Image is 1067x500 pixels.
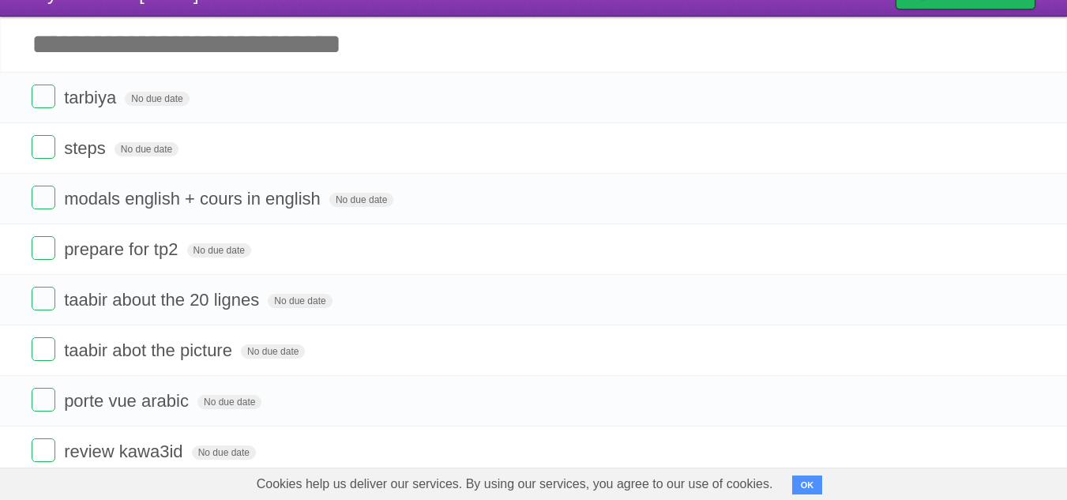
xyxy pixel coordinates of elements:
button: OK [792,476,823,494]
span: No due date [268,294,332,308]
span: modals english + cours in english [64,189,325,209]
span: No due date [187,243,251,258]
label: Done [32,287,55,310]
span: steps [64,138,110,158]
label: Done [32,186,55,209]
span: No due date [241,344,305,359]
label: Done [32,85,55,108]
span: prepare for tp2 [64,239,182,259]
span: No due date [115,142,178,156]
span: review kawa3id [64,442,186,461]
label: Done [32,438,55,462]
span: No due date [329,193,393,207]
label: Done [32,388,55,412]
span: taabir abot the picture [64,340,236,360]
span: tarbiya [64,88,120,107]
span: Cookies help us deliver our services. By using our services, you agree to our use of cookies. [241,468,789,500]
span: taabir about the 20 lignes [64,290,263,310]
label: Done [32,337,55,361]
label: Done [32,135,55,159]
span: No due date [125,92,189,106]
label: Done [32,236,55,260]
span: No due date [192,445,256,460]
span: porte vue arabic [64,391,193,411]
span: No due date [197,395,261,409]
